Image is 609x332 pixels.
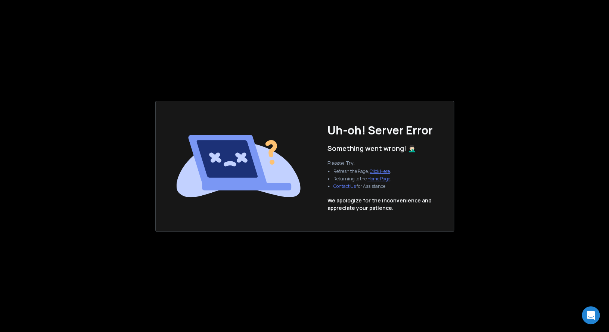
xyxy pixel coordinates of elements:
[333,183,356,189] button: Contact Us
[333,183,391,189] li: for Assistance
[582,306,600,324] div: Open Intercom Messenger
[327,124,433,137] h1: Uh-oh! Server Error
[327,143,416,153] p: Something went wrong! 🤦🏻‍♂️
[370,168,390,174] a: Click Here
[327,159,397,167] p: Please Try:
[333,168,391,174] li: Refresh the Page, .
[333,176,391,182] li: Returning to the .
[367,176,390,182] a: Home Page
[327,197,432,212] p: We apologize for the inconvenience and appreciate your patience.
